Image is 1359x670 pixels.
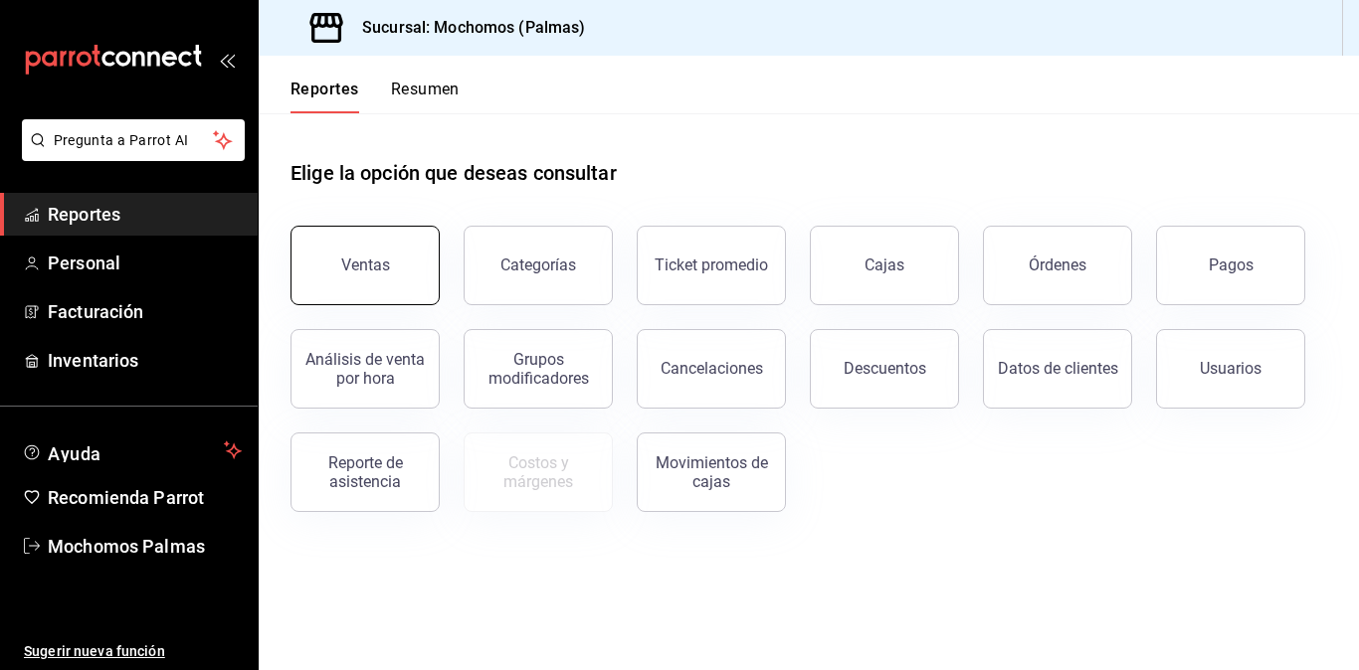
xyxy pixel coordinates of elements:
div: Movimientos de cajas [650,453,773,491]
button: Contrata inventarios para ver este reporte [464,432,613,512]
span: Inventarios [48,347,242,374]
button: Reporte de asistencia [291,432,440,512]
div: Usuarios [1200,359,1262,378]
h3: Sucursal: Mochomos (Palmas) [346,16,586,40]
button: Ventas [291,226,440,305]
button: Cancelaciones [637,329,786,409]
div: Análisis de venta por hora [303,350,427,388]
button: Órdenes [983,226,1132,305]
button: Reportes [291,80,359,113]
span: Facturación [48,298,242,325]
div: Datos de clientes [998,359,1118,378]
span: Reportes [48,201,242,228]
button: Análisis de venta por hora [291,329,440,409]
div: Reporte de asistencia [303,453,427,491]
div: Ventas [341,255,390,274]
button: Ticket promedio [637,226,786,305]
button: Categorías [464,226,613,305]
button: Usuarios [1156,329,1305,409]
button: Pregunta a Parrot AI [22,119,245,161]
div: Órdenes [1029,255,1086,274]
button: Pagos [1156,226,1305,305]
button: Grupos modificadores [464,329,613,409]
div: navigation tabs [291,80,460,113]
button: Cajas [810,226,959,305]
div: Ticket promedio [655,255,768,274]
div: Categorías [500,255,576,274]
button: Movimientos de cajas [637,432,786,512]
h1: Elige la opción que deseas consultar [291,158,617,188]
span: Sugerir nueva función [24,641,242,662]
span: Pregunta a Parrot AI [54,130,214,151]
div: Costos y márgenes [477,453,600,491]
button: Datos de clientes [983,329,1132,409]
div: Pagos [1209,255,1254,274]
a: Pregunta a Parrot AI [14,144,245,165]
span: Recomienda Parrot [48,484,242,511]
div: Cajas [865,255,904,274]
button: open_drawer_menu [219,52,235,68]
div: Grupos modificadores [477,350,600,388]
div: Descuentos [844,359,926,378]
button: Descuentos [810,329,959,409]
span: Ayuda [48,438,216,462]
span: Personal [48,250,242,276]
div: Cancelaciones [661,359,763,378]
button: Resumen [391,80,460,113]
span: Mochomos Palmas [48,533,242,560]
